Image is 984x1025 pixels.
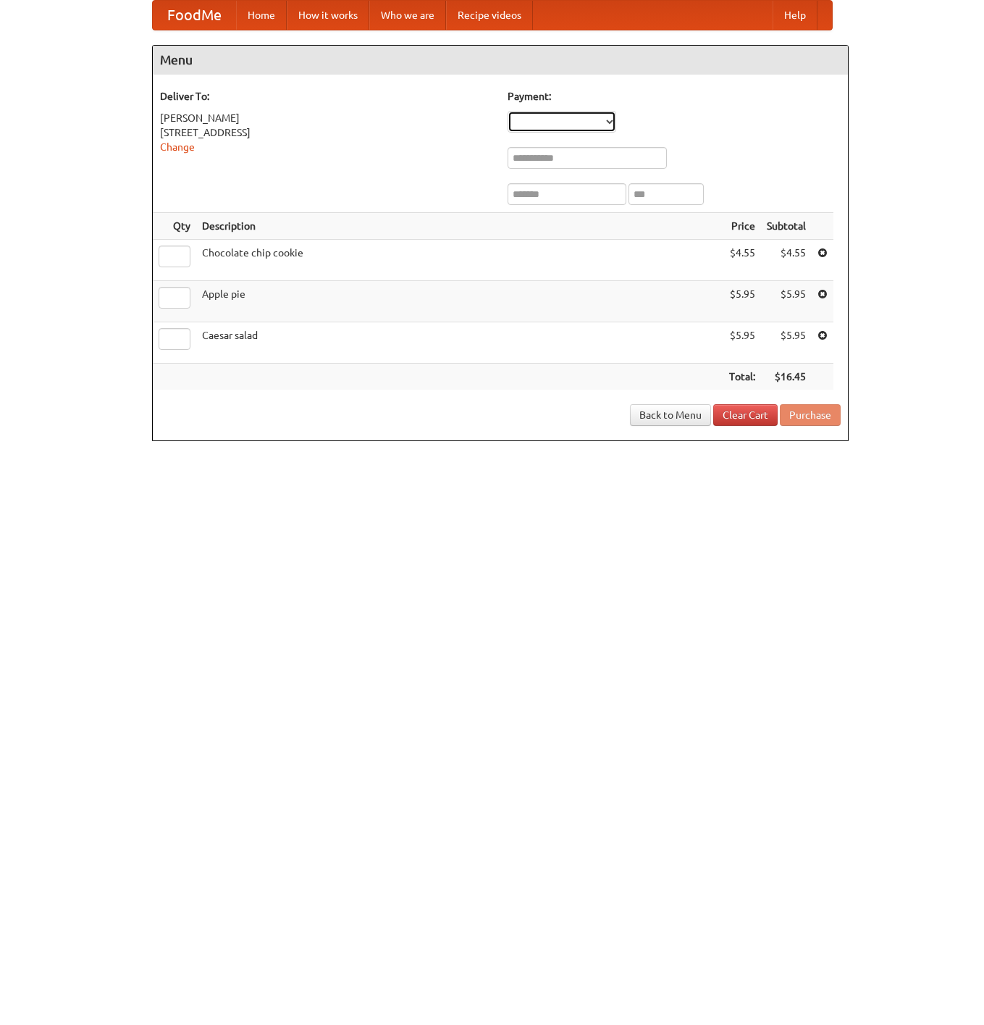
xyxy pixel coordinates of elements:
a: Who we are [369,1,446,30]
td: $4.55 [723,240,761,281]
td: Chocolate chip cookie [196,240,723,281]
h5: Deliver To: [160,89,493,104]
a: Help [773,1,817,30]
th: Qty [153,213,196,240]
td: $5.95 [761,281,812,322]
th: Total: [723,364,761,390]
td: $5.95 [723,281,761,322]
td: $4.55 [761,240,812,281]
a: Clear Cart [713,404,778,426]
th: $16.45 [761,364,812,390]
td: Caesar salad [196,322,723,364]
th: Description [196,213,723,240]
h4: Menu [153,46,848,75]
a: Recipe videos [446,1,533,30]
h5: Payment: [508,89,841,104]
a: Back to Menu [630,404,711,426]
a: FoodMe [153,1,236,30]
th: Price [723,213,761,240]
td: $5.95 [723,322,761,364]
td: $5.95 [761,322,812,364]
a: Change [160,141,195,153]
a: Home [236,1,287,30]
div: [PERSON_NAME] [160,111,493,125]
div: [STREET_ADDRESS] [160,125,493,140]
td: Apple pie [196,281,723,322]
th: Subtotal [761,213,812,240]
button: Purchase [780,404,841,426]
a: How it works [287,1,369,30]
